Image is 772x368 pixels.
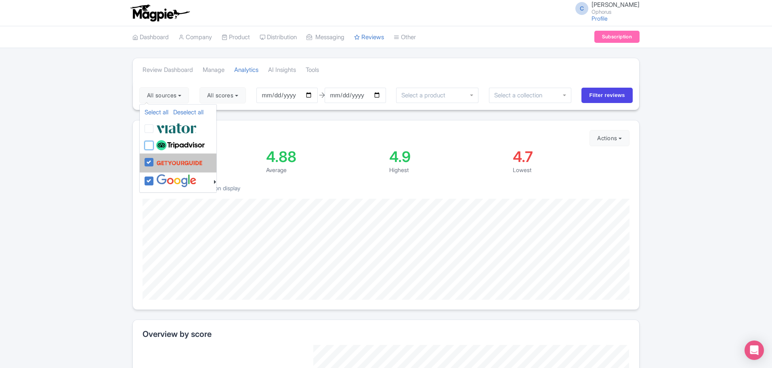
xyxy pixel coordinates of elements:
div: 4.9 [389,149,506,164]
a: Select all [145,108,168,116]
img: google-96de159c2084212d3cdd3c2fb262314c.svg [156,174,197,187]
a: Profile [592,15,608,22]
input: Select a product [401,92,450,99]
img: viator-e2bf771eb72f7a6029a5edfbb081213a.svg [156,122,197,135]
div: Highest [389,166,506,174]
h2: Overview by score [143,330,629,339]
div: Average [266,166,383,174]
a: Company [178,26,212,48]
a: C [PERSON_NAME] Ophorus [571,2,640,15]
a: Other [394,26,416,48]
a: Deselect all [173,108,203,116]
span: [PERSON_NAME] [592,1,640,8]
a: Distribution [260,26,297,48]
span: C [575,2,588,15]
a: Dashboard [132,26,169,48]
div: 4.88 [266,149,383,164]
img: get_your_guide-5a6366678479520ec94e3f9d2b9f304b.svg [156,155,203,170]
div: 4.7 [513,149,630,164]
a: Analytics [234,59,258,81]
small: Ophorus [592,9,640,15]
a: Manage [203,59,224,81]
div: Lowest [513,166,630,174]
img: logo-ab69f6fb50320c5b225c76a69d11143b.png [128,4,191,22]
button: All sources [139,87,189,103]
a: Reviews [354,26,384,48]
a: Subscription [594,31,640,43]
a: AI Insights [268,59,296,81]
div: Open Intercom Messenger [745,341,764,360]
a: Tools [306,59,319,81]
img: tripadvisor_background-ebb97188f8c6c657a79ad20e0caa6051.svg [156,140,205,151]
a: Product [222,26,250,48]
input: Filter reviews [581,88,633,103]
a: Review Dashboard [143,59,193,81]
p: *Average scores per period on display [143,184,629,192]
ul: All sources [139,104,217,193]
a: Messaging [306,26,344,48]
input: Select a collection [494,92,548,99]
button: All scores [199,87,246,103]
button: Actions [589,130,629,146]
